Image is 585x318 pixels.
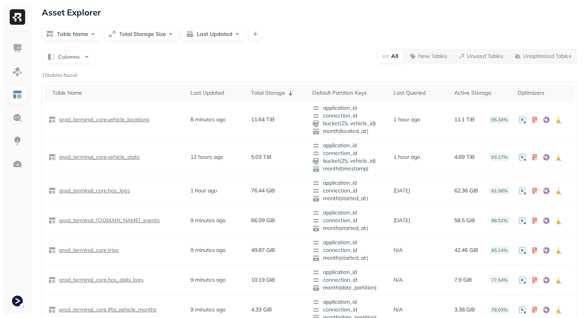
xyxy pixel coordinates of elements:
img: table [48,187,56,195]
img: table [48,247,56,254]
p: 11.1 TiB [454,116,475,123]
p: 9 minutes ago [190,247,226,254]
p: prod_terminal_core.hos_logs [58,187,130,194]
a: prod_terminal_core.hos_daily_logs [56,276,144,284]
img: table [48,276,56,284]
p: 12 hours ago [190,153,223,161]
span: month(started_at) [312,224,386,232]
span: month(started_at) [312,254,386,262]
span: connection_id [312,276,386,284]
p: New Tables [418,53,447,60]
p: 66.09 GiB [251,217,275,224]
img: table [48,153,56,161]
img: Dashboard [12,43,22,53]
p: 9 minutes ago [190,276,226,284]
span: application_id [312,239,386,247]
p: 5.03 TiB [251,153,272,161]
span: application_id [312,142,386,150]
img: Insights [12,136,22,146]
p: [DATE] [393,217,410,224]
img: Terminal [12,296,23,306]
span: month(date_partition) [312,284,386,292]
div: Table Name [52,89,183,97]
span: bucket(25, vehicle_id) [312,120,386,128]
p: [DATE] [393,187,410,194]
p: prod_terminal_core.trips [58,247,119,254]
span: connection_id [312,247,386,254]
span: application_id [312,104,386,112]
img: Query Explorer [12,113,22,123]
p: 10.19 GiB [251,276,275,284]
p: N/A [393,306,403,313]
span: month(located_at) [312,128,386,135]
img: table [48,116,56,124]
p: 77.54% [489,276,510,284]
span: application_id [312,209,386,217]
span: application_id [312,298,386,306]
p: 8 minutes ago [190,116,226,123]
p: 1 hour ago [190,187,217,194]
p: 81.58% [489,187,510,195]
button: Total Storage Size [104,27,179,41]
img: Ryft [10,9,25,25]
p: N/A [393,276,403,284]
div: Optimizers [518,89,571,97]
a: prod_terminal_core.ifta_vehicle_months [56,306,157,313]
span: connection_id [312,112,386,120]
p: 58.5 GiB [454,217,475,224]
p: All [391,53,399,60]
a: prod_terminal_core.vehicle_stats [56,153,140,161]
div: Last Updated [190,89,243,97]
p: 1 hour ago [393,116,420,123]
p: N/A [393,247,403,254]
span: connection_id [312,187,386,195]
p: 4.69 TiB [454,153,475,161]
span: month(timestamp) [312,165,386,173]
img: Asset Explorer [12,90,22,100]
img: Assets [12,66,22,77]
p: prod_terminal_core.vehicle_stats [58,153,140,161]
p: prod_terminal_core.ifta_vehicle_months [58,306,157,313]
p: 76.44 GiB [251,187,275,194]
a: prod_terminal_core.hos_logs [56,187,130,194]
p: 42.46 GiB [454,247,478,254]
span: connection_id [312,150,386,157]
p: 7.9 GiB [454,276,472,284]
p: prod_terminal_core.hos_daily_logs [58,276,144,284]
p: 9 minutes ago [190,217,226,224]
p: 85.14% [489,246,510,254]
div: Last Queried [393,89,446,97]
a: prod_terminal_core.vehicle_locations [56,116,149,123]
p: 93.17% [489,153,510,161]
img: table [48,306,56,314]
button: Last Updated [182,27,245,41]
span: application_id [312,269,386,276]
p: Unused Tables [467,53,503,60]
img: table [48,217,56,224]
div: Default Partition Keys [312,89,386,97]
p: 88.52% [489,216,510,224]
span: month(started_at) [312,195,386,202]
a: prod_terminal_core.trips [56,247,119,254]
p: 1 hour ago [393,153,420,161]
img: Optimization [12,159,22,169]
span: connection_id [312,217,386,224]
p: prod_terminal_core.vehicle_locations [58,116,149,123]
p: prod_terminal_[DOMAIN_NAME]_events [58,217,160,224]
p: 11.64 TiB [251,116,275,123]
span: bucket(25, vehicle_id) [312,157,386,165]
p: 49.87 GiB [251,247,275,254]
div: Total Storage [251,88,304,98]
p: Unoptimized Tables [523,53,571,60]
p: 3.38 GiB [454,306,475,313]
span: application_id [312,179,386,187]
div: Active Storage [454,89,510,97]
p: 95.34% [489,116,510,124]
p: 78.03% [489,306,510,314]
p: 62.36 GiB [454,187,478,194]
p: 15 tables found [42,71,77,79]
p: Asset Explorer [42,7,101,18]
p: 9 minutes ago [190,306,226,313]
span: connection_id [312,306,386,314]
button: Columns [43,50,95,64]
